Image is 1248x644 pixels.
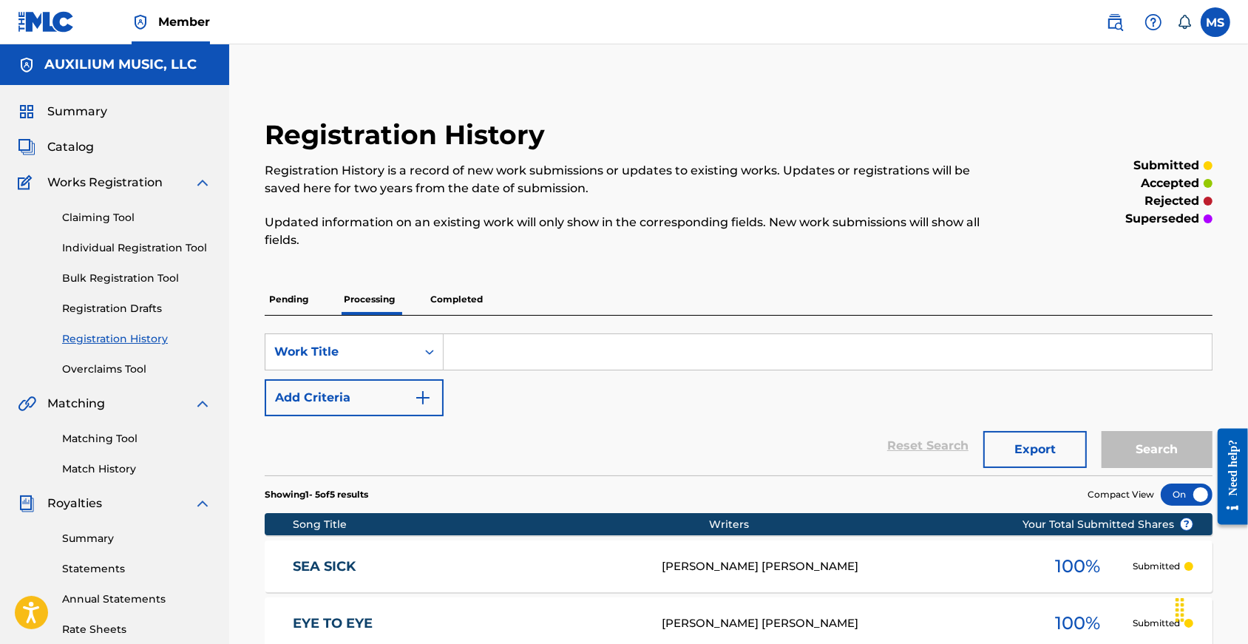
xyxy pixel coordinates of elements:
[1207,413,1248,540] iframe: Resource Center
[339,284,399,315] p: Processing
[1055,610,1100,637] span: 100 %
[1141,174,1199,192] p: accepted
[1174,573,1248,644] iframe: Chat Widget
[62,622,211,637] a: Rate Sheets
[662,558,1022,575] div: [PERSON_NAME] [PERSON_NAME]
[709,517,1069,532] div: Writers
[1133,157,1199,174] p: submitted
[62,301,211,316] a: Registration Drafts
[293,517,709,532] div: Song Title
[1133,560,1180,573] p: Submitted
[265,333,1213,475] form: Search Form
[47,103,107,121] span: Summary
[274,343,407,361] div: Work Title
[1144,13,1162,31] img: help
[18,56,35,74] img: Accounts
[62,240,211,256] a: Individual Registration Tool
[62,362,211,377] a: Overclaims Tool
[293,615,642,632] a: EYE TO EYE
[47,395,105,413] span: Matching
[47,138,94,156] span: Catalog
[158,13,210,30] span: Member
[44,56,197,73] h5: AUXILIUM MUSIC, LLC
[414,389,432,407] img: 9d2ae6d4665cec9f34b9.svg
[265,488,368,501] p: Showing 1 - 5 of 5 results
[1201,7,1230,37] div: User Menu
[62,271,211,286] a: Bulk Registration Tool
[62,592,211,607] a: Annual Statements
[194,395,211,413] img: expand
[194,174,211,191] img: expand
[265,214,994,249] p: Updated information on an existing work will only show in the corresponding fields. New work subm...
[1100,7,1130,37] a: Public Search
[265,379,444,416] button: Add Criteria
[265,118,552,152] h2: Registration History
[293,558,642,575] a: SEA SICK
[265,284,313,315] p: Pending
[194,495,211,512] img: expand
[18,11,75,33] img: MLC Logo
[62,461,211,477] a: Match History
[1106,13,1124,31] img: search
[1181,518,1193,530] span: ?
[1125,210,1199,228] p: superseded
[47,495,102,512] span: Royalties
[1133,617,1180,630] p: Submitted
[1168,588,1192,632] div: Drag
[426,284,487,315] p: Completed
[132,13,149,31] img: Top Rightsholder
[18,103,107,121] a: SummarySummary
[1139,7,1168,37] div: Help
[62,331,211,347] a: Registration History
[18,103,35,121] img: Summary
[1055,553,1100,580] span: 100 %
[18,495,35,512] img: Royalties
[62,210,211,226] a: Claiming Tool
[1144,192,1199,210] p: rejected
[265,162,994,197] p: Registration History is a record of new work submissions or updates to existing works. Updates or...
[62,561,211,577] a: Statements
[1177,15,1192,30] div: Notifications
[1088,488,1154,501] span: Compact View
[62,431,211,447] a: Matching Tool
[62,531,211,546] a: Summary
[662,615,1022,632] div: [PERSON_NAME] [PERSON_NAME]
[18,174,37,191] img: Works Registration
[18,138,94,156] a: CatalogCatalog
[983,431,1087,468] button: Export
[1023,517,1193,532] span: Your Total Submitted Shares
[47,174,163,191] span: Works Registration
[18,395,36,413] img: Matching
[18,138,35,156] img: Catalog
